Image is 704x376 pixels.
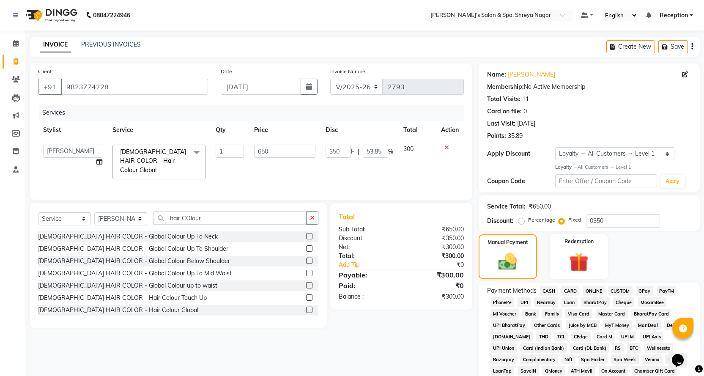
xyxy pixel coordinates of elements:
div: ₹650.00 [401,225,470,234]
img: logo [22,3,79,27]
span: | [358,147,359,156]
span: CARD [561,286,579,296]
th: Action [436,121,464,140]
img: _gift.svg [563,250,594,274]
div: ₹300.00 [401,252,470,261]
label: Manual Payment [488,239,528,246]
span: CEdge [571,332,591,341]
span: BTC [627,343,641,353]
span: CASH [540,286,558,296]
div: [DEMOGRAPHIC_DATA] HAIR COLOR - Global Colour Up To Neck [38,232,218,241]
span: Reception [660,11,688,20]
div: Total Visits: [487,95,520,104]
label: Redemption [564,238,594,245]
span: NearBuy [534,297,558,307]
span: Total [339,212,358,221]
span: Master Card [596,309,628,318]
div: No Active Membership [487,82,691,91]
div: Discount: [332,234,401,243]
span: Cheque [613,297,635,307]
div: [DEMOGRAPHIC_DATA] HAIR COLOR - Global Colour Up To Shoulder [38,244,228,253]
span: Nift [562,354,575,364]
a: INVOICE [40,37,71,52]
span: LoanTap [490,366,515,376]
input: Search by Name/Mobile/Email/Code [61,79,208,95]
th: Qty [211,121,249,140]
div: Sub Total: [332,225,401,234]
a: [PERSON_NAME] [508,70,555,79]
div: Coupon Code [487,177,555,186]
div: 35.89 [508,132,523,140]
span: Payment Methods [487,286,537,295]
th: Stylist [38,121,107,140]
span: MosamBee [638,297,666,307]
div: Membership: [487,82,524,91]
span: DefiDeal [664,320,689,330]
div: Services [39,105,470,121]
span: Complimentary [520,354,558,364]
span: Family [542,309,562,318]
span: BharatPay Card [631,309,672,318]
div: ₹0 [413,261,470,269]
span: % [388,147,393,156]
div: [DEMOGRAPHIC_DATA] HAIR COLOR - Hair Colour Touch Up [38,294,207,302]
span: Chamber Gift Card [632,366,678,376]
div: Service Total: [487,202,526,211]
span: UPI Axis [640,332,663,341]
div: Apply Discount [487,149,555,158]
span: Venmo [642,354,662,364]
label: Percentage [528,216,555,224]
div: ₹300.00 [401,270,470,280]
span: GMoney [542,366,565,376]
div: 0 [523,107,527,116]
span: GPay [636,286,653,296]
span: [DEMOGRAPHIC_DATA] HAIR COLOR - Hair Colour Global [120,148,186,174]
a: PREVIOUS INVOICES [81,41,141,48]
span: [DOMAIN_NAME] [490,332,533,341]
span: ONLINE [583,286,605,296]
span: UPI M [619,332,637,341]
div: [DEMOGRAPHIC_DATA] HAIR COLOR - Global Colour Below Shoulder [38,257,230,266]
span: MyT Money [603,320,632,330]
div: Points: [487,132,506,140]
span: Juice by MCB [566,320,599,330]
input: Enter Offer / Coupon Code [555,174,657,187]
th: Disc [320,121,398,140]
span: On Account [599,366,628,376]
th: Service [107,121,211,140]
div: Paid: [332,280,401,291]
strong: Loyalty → [555,164,578,170]
div: [DEMOGRAPHIC_DATA] HAIR COLOR - Global Colour up to waist [38,281,217,290]
span: ATH Movil [568,366,595,376]
span: UPI [518,297,531,307]
div: Name: [487,70,506,79]
input: Search or Scan [153,211,307,225]
div: Balance : [332,292,401,301]
span: UPI BharatPay [490,320,528,330]
label: Fixed [568,216,581,224]
span: UPI Union [490,343,517,353]
div: All Customers → Level 1 [555,164,691,171]
th: Price [249,121,320,140]
div: 11 [522,95,529,104]
span: SaveIN [518,366,539,376]
span: Card (Indian Bank) [520,343,567,353]
span: Spa Finder [578,354,608,364]
button: Save [658,40,688,53]
span: Loan [562,297,578,307]
span: Visa Card [565,309,592,318]
label: Invoice Number [330,68,367,75]
span: PayTM [657,286,677,296]
button: +91 [38,79,62,95]
span: Wellnessta [644,343,674,353]
th: Total [398,121,436,140]
span: TCL [554,332,568,341]
span: MI Voucher [490,309,519,318]
div: [DEMOGRAPHIC_DATA] HAIR COLOR - Global Colour Up To Mid Waist [38,269,232,278]
div: ₹0 [401,280,470,291]
span: Card (DL Bank) [570,343,609,353]
img: _cash.svg [493,251,523,272]
span: THD [536,332,551,341]
span: Card M [594,332,615,341]
span: PhonePe [490,297,515,307]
